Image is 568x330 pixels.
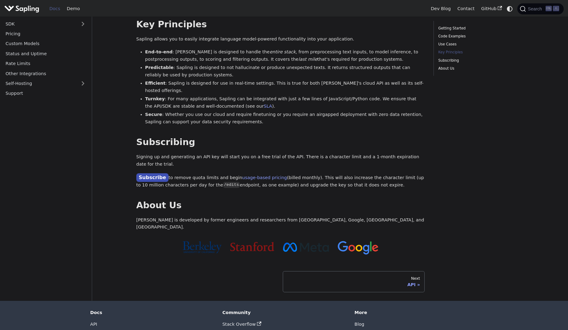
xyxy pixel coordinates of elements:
[136,153,425,168] p: Signing up and generating an API key will start you on a free trial of the API. There is a charac...
[136,200,425,211] h2: About Us
[2,39,89,48] a: Custom Models
[287,282,420,287] div: API
[46,4,64,13] a: Docs
[438,66,522,71] a: About Us
[90,322,97,327] a: API
[223,182,240,188] code: /edits
[145,112,162,117] strong: Secure
[270,49,296,54] em: entire stack
[136,271,425,292] nav: Docs pages
[478,4,505,13] a: GitHub
[136,36,425,43] p: Sapling allows you to easily integrate language model-powered functionality into your application.
[287,276,420,281] div: Next
[283,271,425,292] a: NextAPI
[136,137,425,148] h2: Subscribing
[145,48,425,63] li: : [PERSON_NAME] is designed to handle the , from preprocessing text inputs, to model inference, t...
[222,310,346,315] div: Community
[136,174,425,189] p: to remove quota limits and begin (billed monthly). This will also increase the character limit (u...
[2,29,89,38] a: Pricing
[145,95,425,110] li: : For many applications, Sapling can be integrated with just a few lines of JavaScript/Python cod...
[222,322,261,327] a: Stack Overflow
[454,4,478,13] a: Contact
[2,59,89,68] a: Rate Limits
[438,49,522,55] a: Key Principles
[4,4,41,13] a: Sapling.ai
[90,310,214,315] div: Docs
[145,64,425,79] li: : Sapling is designed to not hallucinate or produce unexpected texts. It returns structured outpu...
[283,243,329,252] img: Meta
[136,217,425,231] p: [PERSON_NAME] is developed by former engineers and researchers from [GEOGRAPHIC_DATA], Google, [G...
[145,65,174,70] strong: Predictable
[505,4,514,13] button: Switch between dark and light mode (currently system mode)
[145,81,165,86] strong: Efficient
[264,104,272,109] a: SLA
[145,96,165,101] strong: Turnkey
[298,57,317,62] em: last mile
[2,20,77,29] a: SDK
[2,89,89,98] a: Support
[2,49,89,58] a: Status and Uptime
[4,4,39,13] img: Sapling.ai
[427,4,454,13] a: Dev Blog
[526,6,546,11] span: Search
[136,19,425,30] h2: Key Principles
[438,25,522,31] a: Getting Started
[242,175,287,180] a: usage-based pricing
[145,49,173,54] strong: End-to-end
[182,241,221,253] img: Cal
[145,111,425,126] li: : Whether you use our cloud and require finetuning or you require an airgapped deployment with ze...
[136,173,169,182] a: Subscribe
[230,242,274,251] img: Stanford
[517,3,563,14] button: Search (Ctrl+K)
[64,4,83,13] a: Demo
[2,79,89,88] a: Self-Hosting
[438,33,522,39] a: Code Examples
[438,41,522,47] a: Use Cases
[145,80,425,94] li: : Sapling is designed for use in real-time settings. This is true for both [PERSON_NAME]'s cloud ...
[355,322,364,327] a: Blog
[553,6,559,11] kbd: K
[438,58,522,63] a: Subscribing
[355,310,478,315] div: More
[77,20,89,29] button: Expand sidebar category 'SDK'
[338,241,379,255] img: Google
[2,69,89,78] a: Other Integrations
